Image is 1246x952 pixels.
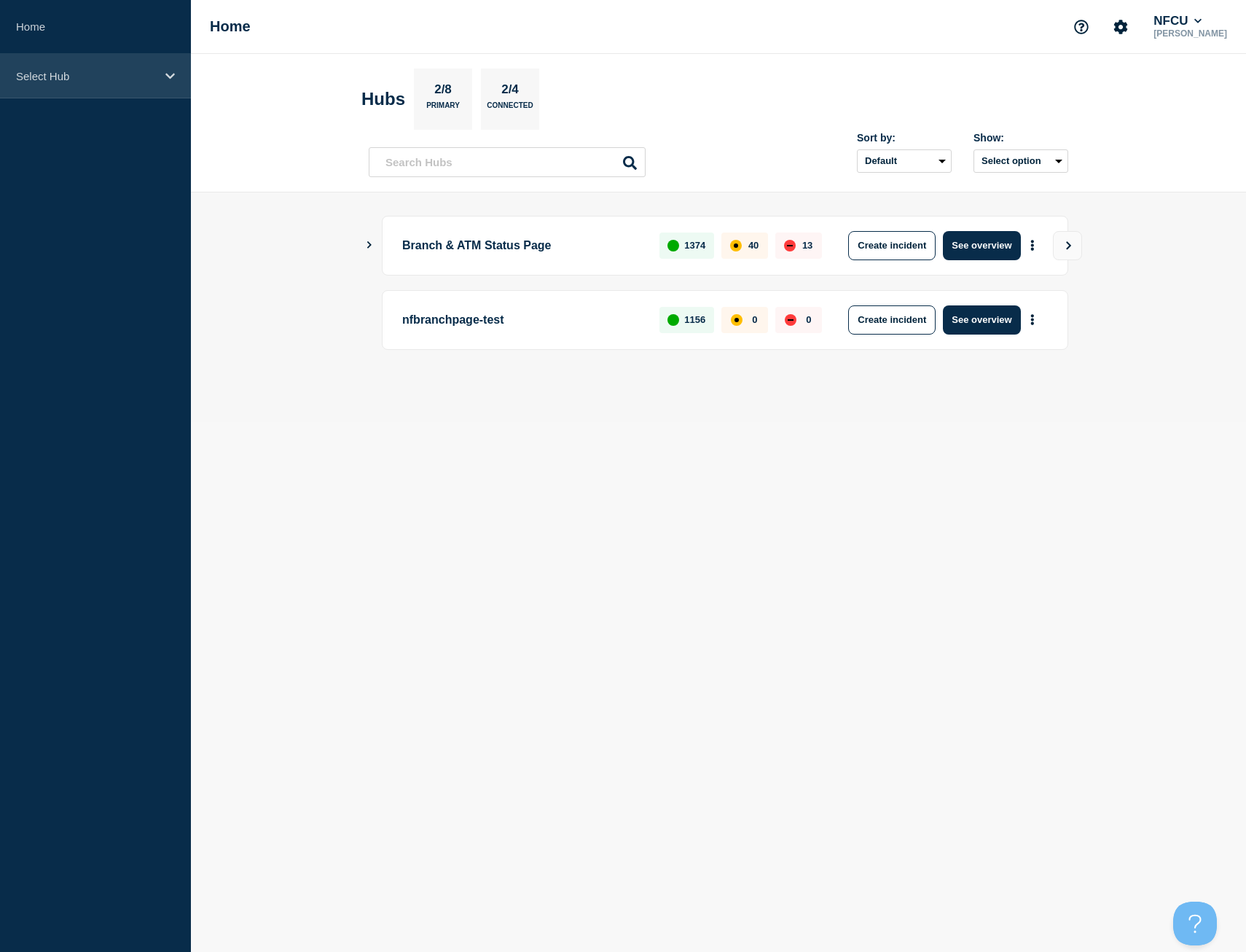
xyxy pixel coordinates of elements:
div: Sort by: [857,132,952,144]
button: Support [1066,12,1097,42]
button: More actions [1023,306,1042,333]
p: 40 [748,240,759,251]
iframe: Help Scout Beacon - Open [1173,902,1217,945]
p: Connected [487,101,533,117]
input: Search Hubs [369,147,646,177]
button: Create incident [848,305,936,335]
p: Branch & ATM Status Page [402,231,643,260]
div: up [667,314,679,326]
div: down [784,240,796,251]
button: Account settings [1105,12,1136,42]
button: View [1053,231,1082,260]
select: Sort by [857,149,952,173]
p: 1374 [684,240,705,251]
h1: Home [210,18,251,35]
h2: Hubs [361,89,405,109]
div: down [785,314,796,326]
button: Show Connected Hubs [366,240,373,251]
div: affected [730,240,742,251]
p: 2/4 [496,82,525,101]
div: up [667,240,679,251]
div: Show: [973,132,1068,144]
p: 1156 [684,314,705,325]
p: Select Hub [16,70,156,82]
p: 13 [802,240,812,251]
div: affected [731,314,742,326]
p: 2/8 [429,82,458,101]
button: NFCU [1151,14,1204,28]
p: 0 [806,314,811,325]
p: nfbranchpage-test [402,305,643,335]
button: See overview [943,231,1020,260]
button: Select option [973,149,1068,173]
button: Create incident [848,231,936,260]
button: More actions [1023,232,1042,259]
button: See overview [943,305,1020,335]
p: [PERSON_NAME] [1151,28,1230,39]
p: Primary [426,101,460,117]
p: 0 [752,314,757,325]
